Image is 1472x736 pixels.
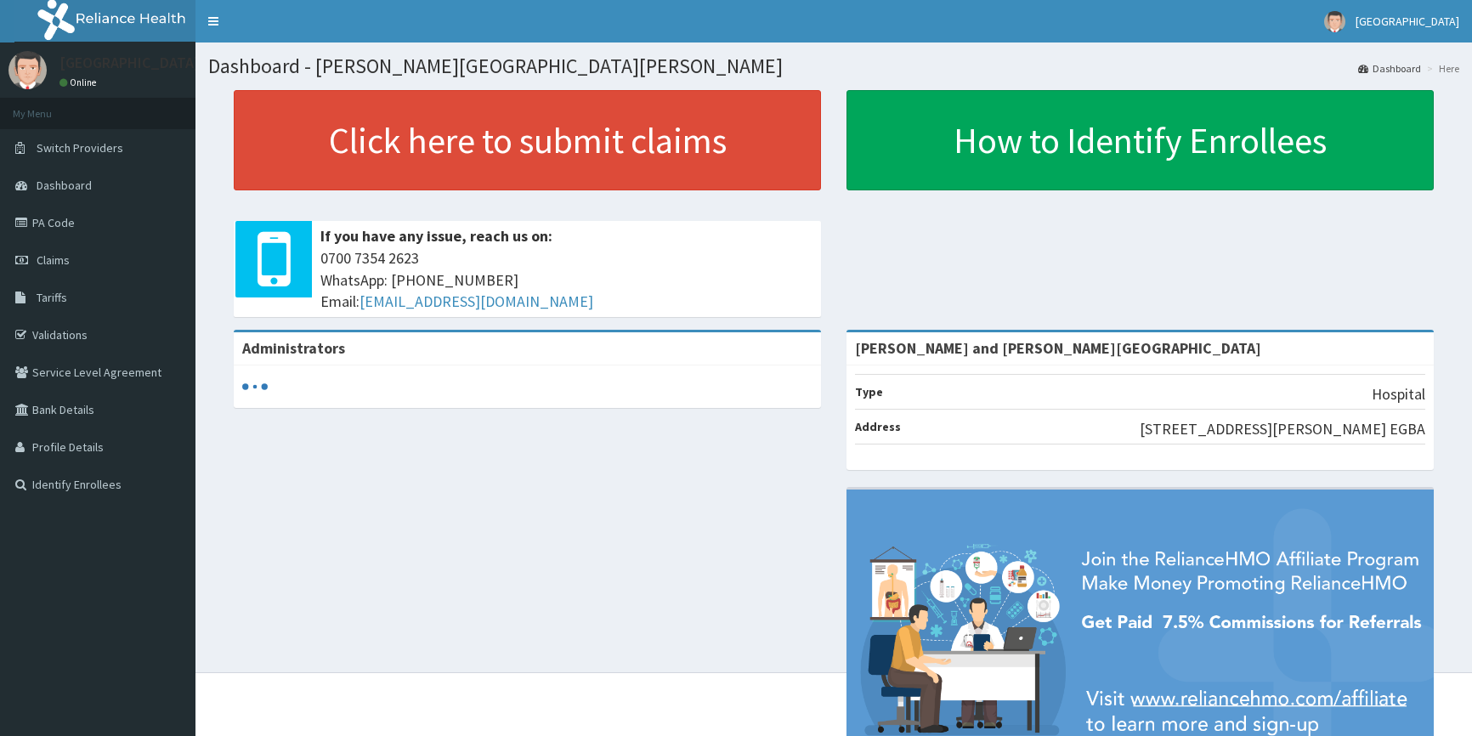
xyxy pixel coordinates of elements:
[59,76,100,88] a: Online
[37,178,92,193] span: Dashboard
[1423,61,1459,76] li: Here
[37,290,67,305] span: Tariffs
[8,51,47,89] img: User Image
[855,384,883,399] b: Type
[846,90,1434,190] a: How to Identify Enrollees
[208,55,1459,77] h1: Dashboard - [PERSON_NAME][GEOGRAPHIC_DATA][PERSON_NAME]
[1372,383,1425,405] p: Hospital
[855,419,901,434] b: Address
[37,252,70,268] span: Claims
[320,226,552,246] b: If you have any issue, reach us on:
[1140,418,1425,440] p: [STREET_ADDRESS][PERSON_NAME] EGBA
[320,247,812,313] span: 0700 7354 2623 WhatsApp: [PHONE_NUMBER] Email:
[360,292,593,311] a: [EMAIL_ADDRESS][DOMAIN_NAME]
[37,140,123,156] span: Switch Providers
[242,338,345,358] b: Administrators
[242,374,268,399] svg: audio-loading
[1358,61,1421,76] a: Dashboard
[1356,14,1459,29] span: [GEOGRAPHIC_DATA]
[59,55,200,71] p: [GEOGRAPHIC_DATA]
[855,338,1261,358] strong: [PERSON_NAME] and [PERSON_NAME][GEOGRAPHIC_DATA]
[234,90,821,190] a: Click here to submit claims
[1324,11,1345,32] img: User Image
